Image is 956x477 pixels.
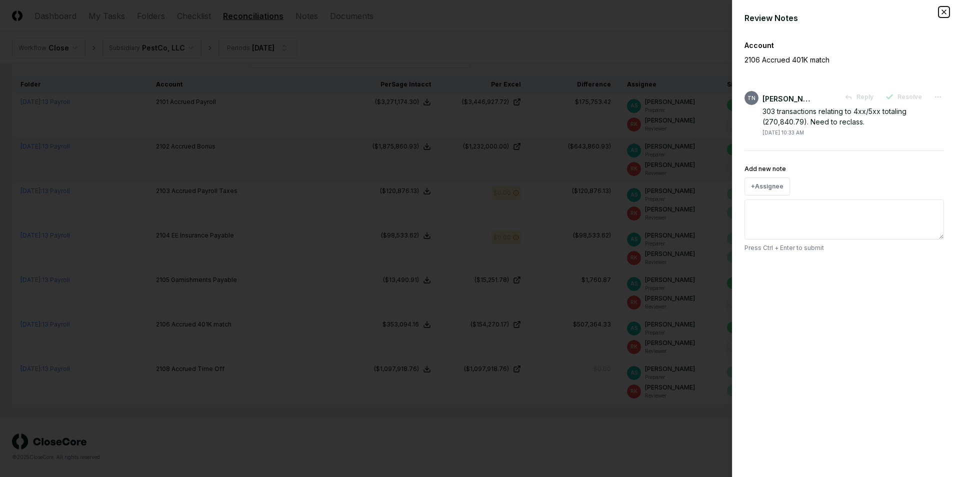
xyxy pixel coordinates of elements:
[744,54,909,65] p: 2106 Accrued 401K match
[762,129,804,136] div: [DATE] 10:33 AM
[897,92,922,101] span: Resolve
[879,88,928,106] button: Resolve
[744,243,944,252] p: Press Ctrl + Enter to submit
[762,93,812,104] div: [PERSON_NAME]
[747,94,755,102] span: TN
[744,12,944,24] div: Review Notes
[838,88,879,106] button: Reply
[744,165,786,172] label: Add new note
[744,40,944,50] div: Account
[744,177,790,195] button: +Assignee
[762,106,944,127] div: 303 transactions relating to 4xx/5xx totaling (270,840.79). Need to reclass.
